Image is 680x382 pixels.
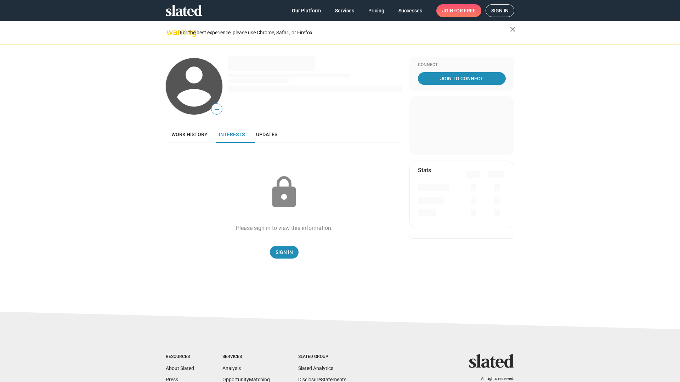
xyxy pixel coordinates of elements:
[211,105,222,114] span: —
[171,132,208,137] span: Work history
[436,4,481,17] a: Joinfor free
[298,354,346,360] div: Slated Group
[398,4,422,17] span: Successes
[166,354,194,360] div: Resources
[418,167,431,174] mat-card-title: Stats
[418,72,506,85] a: Join To Connect
[276,246,293,259] span: Sign In
[213,126,250,143] a: Interests
[286,4,327,17] a: Our Platform
[368,4,384,17] span: Pricing
[222,365,241,371] a: Analysis
[298,365,333,371] a: Slated Analytics
[509,25,517,34] mat-icon: close
[418,62,506,68] div: Connect
[219,132,245,137] span: Interests
[363,4,390,17] a: Pricing
[222,354,270,360] div: Services
[453,4,476,17] span: for free
[166,365,194,371] a: About Slated
[442,4,476,17] span: Join
[270,246,299,259] a: Sign In
[335,4,354,17] span: Services
[491,5,509,17] span: Sign in
[393,4,428,17] a: Successes
[486,4,514,17] a: Sign in
[256,132,277,137] span: Updates
[166,28,175,36] mat-icon: warning
[166,126,213,143] a: Work history
[419,72,504,85] span: Join To Connect
[266,175,302,210] mat-icon: lock
[292,4,321,17] span: Our Platform
[180,28,510,37] div: For the best experience, please use Chrome, Safari, or Firefox.
[236,224,333,232] div: Please sign in to view this information.
[250,126,283,143] a: Updates
[329,4,360,17] a: Services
